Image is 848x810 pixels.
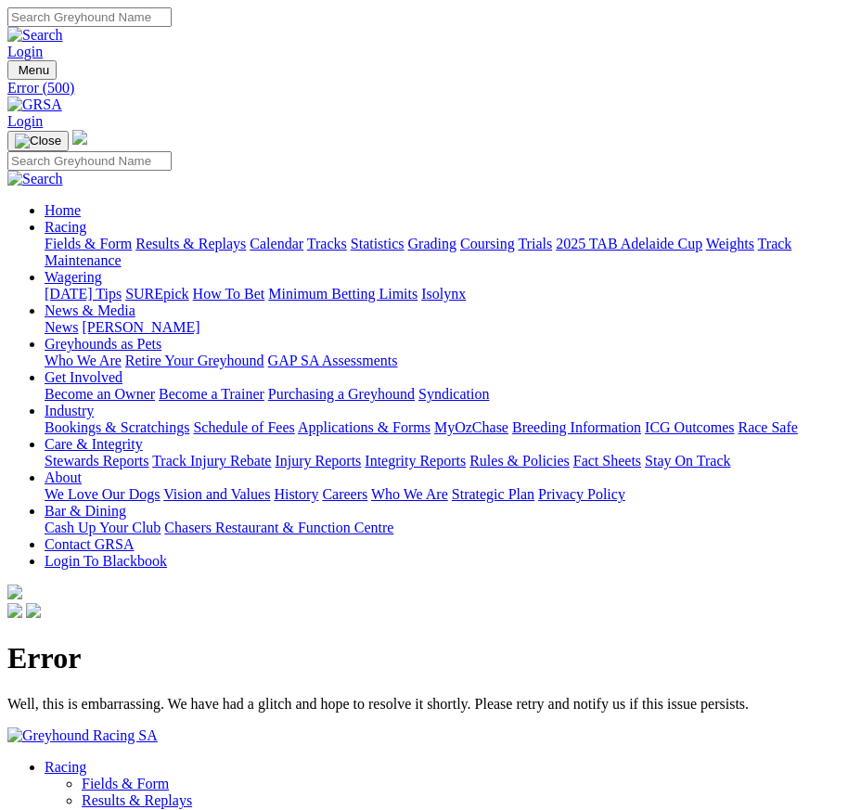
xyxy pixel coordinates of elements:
a: Schedule of Fees [193,419,294,435]
a: Track Injury Rebate [152,453,271,469]
a: Login To Blackbook [45,553,167,569]
a: Breeding Information [512,419,641,435]
a: Fields & Form [45,236,132,251]
a: Grading [408,236,456,251]
a: Industry [45,403,94,418]
a: Login [7,44,43,59]
a: Purchasing a Greyhound [268,386,415,402]
img: Search [7,171,63,187]
input: Search [7,151,172,171]
a: 2025 TAB Adelaide Cup [556,236,702,251]
div: Greyhounds as Pets [45,353,841,369]
a: Tracks [307,236,347,251]
a: Greyhounds as Pets [45,336,161,352]
p: Well, this is embarrassing. We have had a glitch and hope to resolve it shortly. Please retry and... [7,696,841,713]
a: How To Bet [193,286,265,302]
a: Become a Trainer [159,386,264,402]
button: Toggle navigation [7,131,69,151]
a: GAP SA Assessments [268,353,398,368]
a: Racing [45,219,86,235]
div: News & Media [45,319,841,336]
a: Statistics [351,236,405,251]
a: Applications & Forms [298,419,430,435]
a: Injury Reports [275,453,361,469]
a: Syndication [418,386,489,402]
a: We Love Our Dogs [45,486,160,502]
span: Menu [19,63,49,77]
a: Careers [322,486,367,502]
a: Home [45,202,81,218]
input: Search [7,7,172,27]
button: Toggle navigation [7,60,57,80]
a: Contact GRSA [45,536,134,552]
a: Stewards Reports [45,453,148,469]
a: Racing [45,759,86,775]
a: Who We Are [45,353,122,368]
a: Weights [706,236,754,251]
a: Calendar [250,236,303,251]
a: Login [7,113,43,129]
a: Bookings & Scratchings [45,419,189,435]
a: Chasers Restaurant & Function Centre [164,520,393,535]
img: Close [15,134,61,148]
a: News [45,319,78,335]
img: GRSA [7,96,62,113]
div: Bar & Dining [45,520,841,536]
a: Wagering [45,269,102,285]
h1: Error [7,641,841,675]
a: Isolynx [421,286,466,302]
a: Race Safe [738,419,797,435]
a: Retire Your Greyhound [125,353,264,368]
a: Strategic Plan [452,486,534,502]
img: logo-grsa-white.png [7,585,22,599]
a: Trials [518,236,552,251]
div: Wagering [45,286,841,302]
a: Coursing [460,236,515,251]
a: Track Maintenance [45,236,791,268]
a: News & Media [45,302,135,318]
a: Get Involved [45,369,122,385]
a: Error (500) [7,80,841,96]
a: Cash Up Your Club [45,520,161,535]
a: Fields & Form [82,776,169,791]
a: SUREpick [125,286,188,302]
a: Bar & Dining [45,503,126,519]
div: Get Involved [45,386,841,403]
img: Greyhound Racing SA [7,727,158,744]
a: Privacy Policy [538,486,625,502]
a: Integrity Reports [365,453,466,469]
a: Vision and Values [163,486,270,502]
img: Search [7,27,63,44]
a: About [45,469,82,485]
a: Rules & Policies [469,453,570,469]
a: [PERSON_NAME] [82,319,199,335]
a: ICG Outcomes [645,419,734,435]
a: Results & Replays [82,792,192,808]
a: Who We Are [371,486,448,502]
a: Become an Owner [45,386,155,402]
a: Care & Integrity [45,436,143,452]
a: Fact Sheets [573,453,641,469]
a: Minimum Betting Limits [268,286,418,302]
div: About [45,486,841,503]
a: History [274,486,318,502]
a: Results & Replays [135,236,246,251]
img: twitter.svg [26,603,41,618]
div: Care & Integrity [45,453,841,469]
div: Racing [45,236,841,269]
a: MyOzChase [434,419,508,435]
div: Industry [45,419,841,436]
a: [DATE] Tips [45,286,122,302]
img: facebook.svg [7,603,22,618]
img: logo-grsa-white.png [72,130,87,145]
a: Stay On Track [645,453,730,469]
